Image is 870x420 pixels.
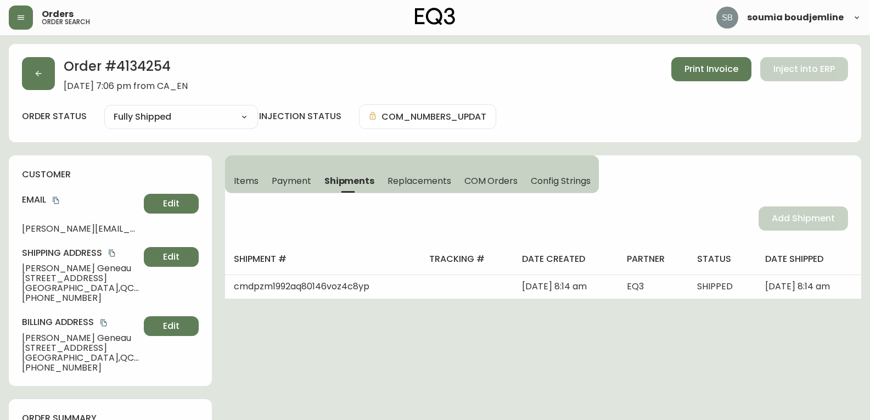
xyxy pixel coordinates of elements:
[22,194,139,206] h4: Email
[163,198,179,210] span: Edit
[22,110,87,122] label: order status
[234,253,411,265] h4: shipment #
[22,343,139,353] span: [STREET_ADDRESS]
[429,253,504,265] h4: tracking #
[531,175,590,187] span: Config Strings
[522,253,609,265] h4: date created
[22,283,139,293] span: [GEOGRAPHIC_DATA] , QC , H2J 4B7 , CA
[144,316,199,336] button: Edit
[22,169,199,181] h4: customer
[22,316,139,328] h4: Billing Address
[684,63,738,75] span: Print Invoice
[42,10,74,19] span: Orders
[697,253,748,265] h4: status
[22,353,139,363] span: [GEOGRAPHIC_DATA] , QC , H2J 4B7 , CA
[144,247,199,267] button: Edit
[671,57,751,81] button: Print Invoice
[22,363,139,373] span: [PHONE_NUMBER]
[22,247,139,259] h4: Shipping Address
[697,280,733,293] span: SHIPPED
[22,273,139,283] span: [STREET_ADDRESS]
[50,195,61,206] button: copy
[259,110,341,122] h4: injection status
[388,175,451,187] span: Replacements
[272,175,311,187] span: Payment
[163,320,179,332] span: Edit
[324,175,375,187] span: Shipments
[42,19,90,25] h5: order search
[22,293,139,303] span: [PHONE_NUMBER]
[234,280,369,293] span: cmdpzm1992aq80146voz4c8yp
[22,224,139,234] span: [PERSON_NAME][EMAIL_ADDRESS][PERSON_NAME][DOMAIN_NAME]
[144,194,199,214] button: Edit
[106,248,117,259] button: copy
[415,8,456,25] img: logo
[765,253,852,265] h4: date shipped
[747,13,844,22] span: soumia boudjemline
[716,7,738,29] img: 83621bfd3c61cadf98040c636303d86a
[522,280,587,293] span: [DATE] 8:14 am
[163,251,179,263] span: Edit
[64,81,188,91] span: [DATE] 7:06 pm from CA_EN
[234,175,259,187] span: Items
[98,317,109,328] button: copy
[627,253,680,265] h4: partner
[22,333,139,343] span: [PERSON_NAME] Geneau
[64,57,188,81] h2: Order # 4134254
[22,264,139,273] span: [PERSON_NAME] Geneau
[765,280,830,293] span: [DATE] 8:14 am
[627,280,644,293] span: EQ3
[464,175,518,187] span: COM Orders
